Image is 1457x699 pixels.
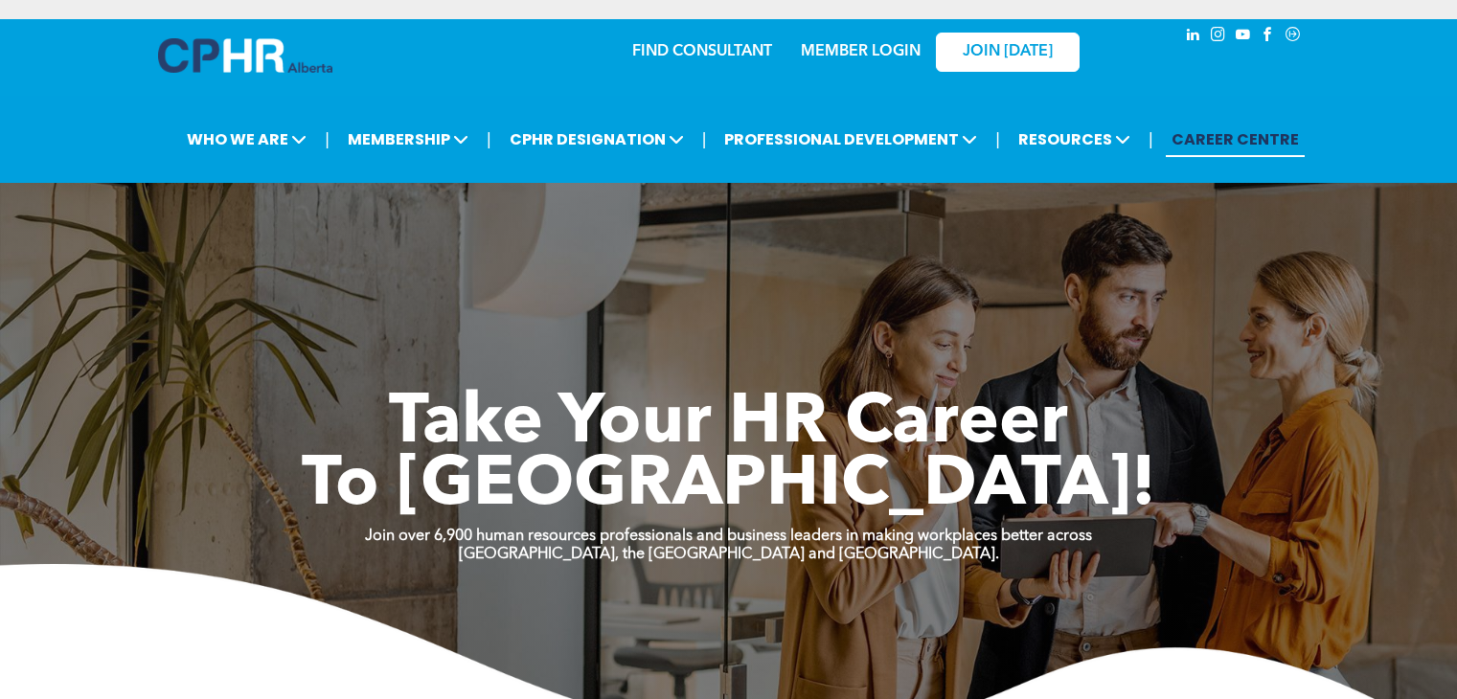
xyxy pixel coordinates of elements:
[389,390,1068,459] span: Take Your HR Career
[158,38,332,73] img: A blue and white logo for cp alberta
[459,547,999,562] strong: [GEOGRAPHIC_DATA], the [GEOGRAPHIC_DATA] and [GEOGRAPHIC_DATA].
[995,120,1000,159] li: |
[181,122,312,157] span: WHO WE ARE
[1233,24,1254,50] a: youtube
[342,122,474,157] span: MEMBERSHIP
[632,44,772,59] a: FIND CONSULTANT
[936,33,1080,72] a: JOIN [DATE]
[1013,122,1136,157] span: RESOURCES
[1149,120,1153,159] li: |
[1208,24,1229,50] a: instagram
[1258,24,1279,50] a: facebook
[702,120,707,159] li: |
[487,120,491,159] li: |
[718,122,983,157] span: PROFESSIONAL DEVELOPMENT
[801,44,921,59] a: MEMBER LOGIN
[325,120,330,159] li: |
[365,529,1092,544] strong: Join over 6,900 human resources professionals and business leaders in making workplaces better ac...
[1283,24,1304,50] a: Social network
[1183,24,1204,50] a: linkedin
[963,43,1053,61] span: JOIN [DATE]
[504,122,690,157] span: CPHR DESIGNATION
[1166,122,1305,157] a: CAREER CENTRE
[302,452,1156,521] span: To [GEOGRAPHIC_DATA]!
